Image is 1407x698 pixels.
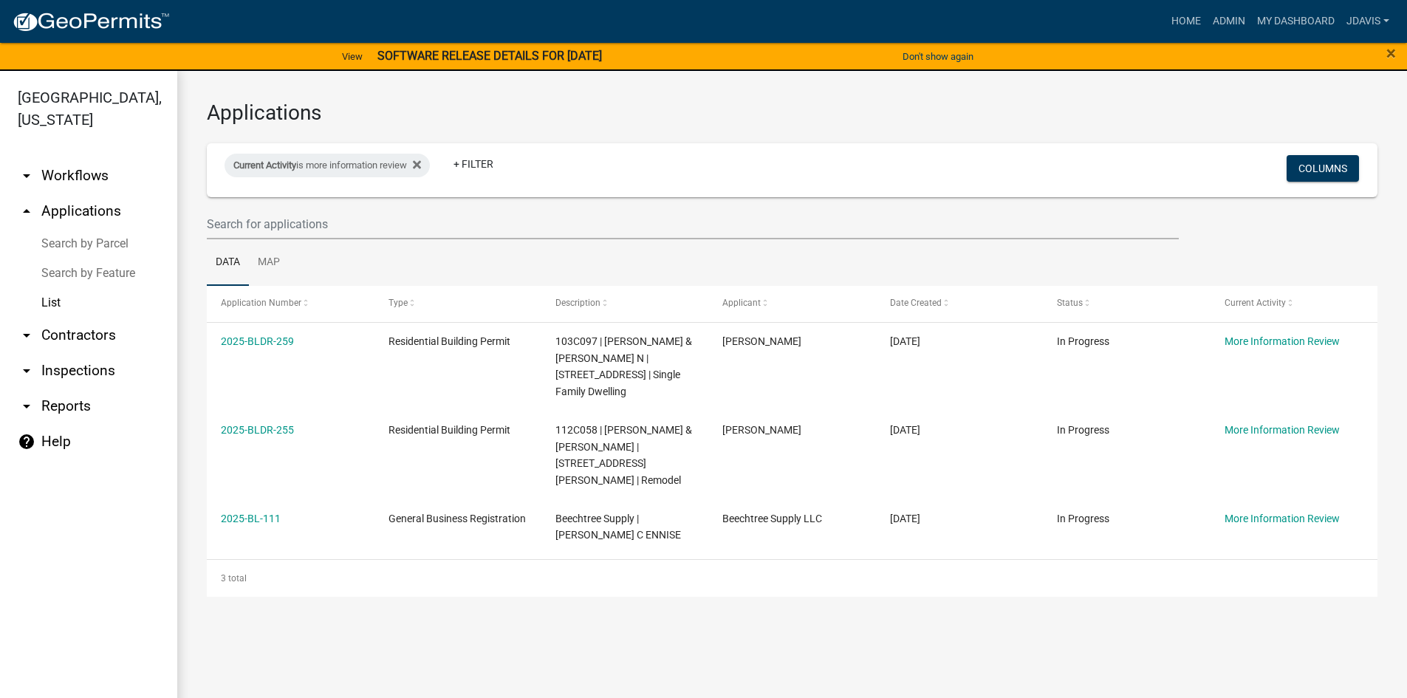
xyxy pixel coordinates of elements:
[18,326,35,344] i: arrow_drop_down
[1225,335,1340,347] a: More Information Review
[876,286,1043,321] datatable-header-cell: Date Created
[1207,7,1251,35] a: Admin
[1165,7,1207,35] a: Home
[1225,298,1286,308] span: Current Activity
[722,513,822,524] span: Beechtree Supply LLC
[1251,7,1341,35] a: My Dashboard
[1211,286,1377,321] datatable-header-cell: Current Activity
[18,433,35,451] i: help
[890,298,942,308] span: Date Created
[1057,424,1109,436] span: In Progress
[1386,43,1396,64] span: ×
[221,424,294,436] a: 2025-BLDR-255
[1225,513,1340,524] a: More Information Review
[18,167,35,185] i: arrow_drop_down
[1057,335,1109,347] span: In Progress
[374,286,541,321] datatable-header-cell: Type
[388,424,510,436] span: Residential Building Permit
[336,44,369,69] a: View
[1341,7,1395,35] a: jdavis
[249,239,289,287] a: Map
[722,335,801,347] span: Shane Robbins
[890,335,920,347] span: 08/28/2025
[388,335,510,347] span: Residential Building Permit
[207,286,374,321] datatable-header-cell: Application Number
[555,335,692,397] span: 103C097 | DAVIS ERIC P & EMILY N | 123 CAPE VIEW LN | Single Family Dwelling
[555,513,681,541] span: Beechtree Supply | BURKE C ENNISE
[225,154,430,177] div: is more information review
[377,49,602,63] strong: SOFTWARE RELEASE DETAILS FOR [DATE]
[207,209,1179,239] input: Search for applications
[18,397,35,415] i: arrow_drop_down
[708,286,875,321] datatable-header-cell: Applicant
[890,424,920,436] span: 08/19/2025
[221,298,301,308] span: Application Number
[388,513,526,524] span: General Business Registration
[555,424,692,486] span: 112C058 | LIGON DOUG & RHONDA | 208 SINCLAIR RD | Remodel
[221,513,281,524] a: 2025-BL-111
[1057,298,1083,308] span: Status
[18,362,35,380] i: arrow_drop_down
[221,335,294,347] a: 2025-BLDR-259
[442,151,505,177] a: + Filter
[207,560,1377,597] div: 3 total
[1287,155,1359,182] button: Columns
[18,202,35,220] i: arrow_drop_up
[1057,513,1109,524] span: In Progress
[207,100,1377,126] h3: Applications
[233,160,296,171] span: Current Activity
[388,298,408,308] span: Type
[555,298,600,308] span: Description
[897,44,979,69] button: Don't show again
[541,286,708,321] datatable-header-cell: Description
[722,298,761,308] span: Applicant
[890,513,920,524] span: 05/29/2025
[722,424,801,436] span: Douglas W. Ligon
[1225,424,1340,436] a: More Information Review
[1043,286,1210,321] datatable-header-cell: Status
[1386,44,1396,62] button: Close
[207,239,249,287] a: Data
